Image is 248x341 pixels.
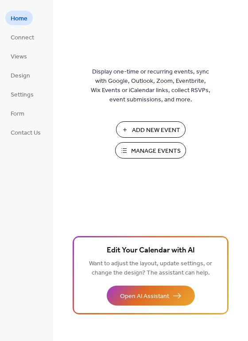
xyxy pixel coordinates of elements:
span: Open AI Assistant [120,292,169,301]
span: Contact Us [11,128,41,138]
a: Design [5,68,35,82]
a: Connect [5,30,39,44]
span: Settings [11,90,34,100]
a: Home [5,11,33,25]
span: Connect [11,33,34,43]
span: Design [11,71,30,81]
button: Manage Events [115,142,186,159]
span: Manage Events [131,147,181,156]
span: Want to adjust the layout, update settings, or change the design? The assistant can help. [89,258,212,279]
span: Views [11,52,27,62]
button: Add New Event [116,121,186,138]
button: Open AI Assistant [107,286,195,306]
a: Form [5,106,30,120]
a: Settings [5,87,39,101]
span: Display one-time or recurring events, sync with Google, Outlook, Zoom, Eventbrite, Wix Events or ... [91,67,210,105]
span: Form [11,109,24,119]
span: Add New Event [132,126,180,135]
a: Views [5,49,32,63]
span: Home [11,14,27,23]
a: Contact Us [5,125,46,139]
span: Edit Your Calendar with AI [107,244,195,257]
